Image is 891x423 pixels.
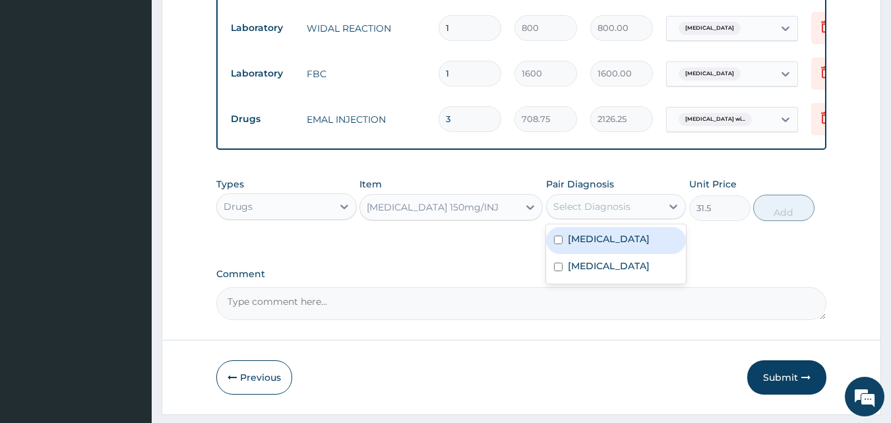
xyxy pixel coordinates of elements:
[224,61,300,86] td: Laboratory
[224,200,253,213] div: Drugs
[568,232,650,245] label: [MEDICAL_DATA]
[69,74,222,91] div: Chat with us now
[24,66,53,99] img: d_794563401_company_1708531726252_794563401
[747,360,826,395] button: Submit
[568,259,650,273] label: [MEDICAL_DATA]
[224,16,300,40] td: Laboratory
[689,178,737,191] label: Unit Price
[546,178,614,191] label: Pair Diagnosis
[216,269,827,280] label: Comment
[7,282,251,329] textarea: Type your message and hit 'Enter'
[224,107,300,131] td: Drugs
[753,195,814,221] button: Add
[216,179,244,190] label: Types
[367,201,499,214] div: [MEDICAL_DATA] 150mg/INJ
[679,67,741,81] span: [MEDICAL_DATA]
[300,106,432,133] td: EMAL INJECTION
[553,200,630,213] div: Select Diagnosis
[679,113,752,126] span: [MEDICAL_DATA] wi...
[359,178,382,191] label: Item
[300,15,432,42] td: WIDAL REACTION
[216,360,292,395] button: Previous
[216,7,248,38] div: Minimize live chat window
[679,22,741,35] span: [MEDICAL_DATA]
[77,127,182,261] span: We're online!
[300,61,432,87] td: FBC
